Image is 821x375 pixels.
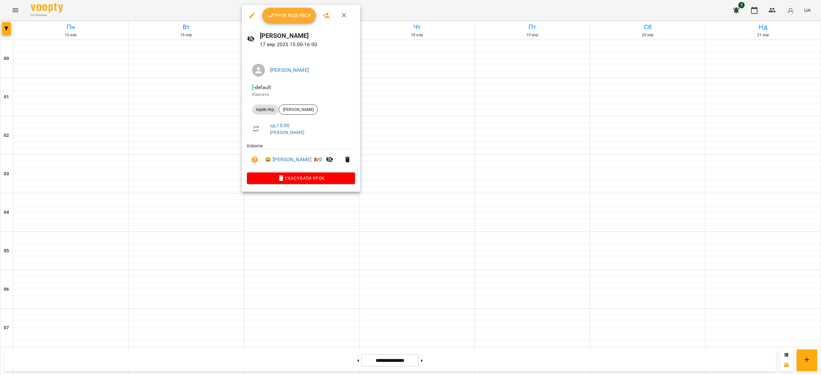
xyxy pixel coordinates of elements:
[247,172,355,184] button: Скасувати Урок
[252,91,350,98] p: Кімната
[270,67,309,73] a: [PERSON_NAME]
[279,107,317,113] span: [PERSON_NAME]
[265,156,311,163] a: 😀 [PERSON_NAME]
[247,152,262,167] button: Візит ще не сплачено. Додати оплату?
[314,156,322,162] b: /
[267,12,311,19] span: Урок відбувся
[260,41,355,48] p: 17 вер 2025 15:00 - 16:00
[247,143,355,172] ul: Клієнти
[260,31,355,41] h6: [PERSON_NAME]
[270,130,304,135] a: [PERSON_NAME]
[279,104,318,115] div: [PERSON_NAME]
[252,107,279,113] span: Індив.Укр.
[262,8,316,23] button: Урок відбувся
[270,122,290,129] a: ср , 15:00
[252,84,272,90] span: - default
[319,156,322,162] span: 0
[314,156,317,162] span: 8
[252,174,350,182] span: Скасувати Урок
